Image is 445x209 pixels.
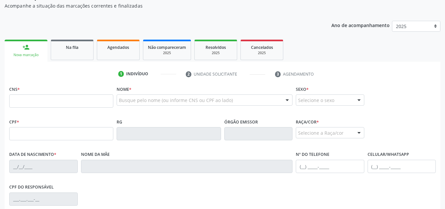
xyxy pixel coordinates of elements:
input: __/__/____ [9,160,78,173]
label: CPF [9,117,19,127]
input: (__) _____-_____ [368,160,436,173]
label: Nome da mãe [81,150,110,160]
div: 1 [118,71,124,77]
label: Raça/cor [296,117,319,127]
label: Nome [117,84,131,94]
p: Acompanhe a situação das marcações correntes e finalizadas [5,2,310,9]
span: Não compareceram [148,45,186,50]
label: CNS [9,84,20,94]
label: Sexo [296,84,309,94]
label: Data de nascimento [9,150,56,160]
span: Selecione o sexo [298,97,334,104]
span: Na fila [66,45,78,50]
label: RG [117,117,122,127]
div: 2025 [148,51,186,55]
input: ___.___.___-__ [9,192,78,206]
input: (__) _____-_____ [296,160,364,173]
div: 2025 [245,51,278,55]
span: Agendados [107,45,129,50]
div: 2025 [199,51,232,55]
label: CPF do responsável [9,182,54,192]
span: Busque pelo nome (ou informe CNS ou CPF ao lado) [119,97,233,104]
label: Celular/WhatsApp [368,150,409,160]
span: Resolvidos [206,45,226,50]
div: person_add [22,44,30,51]
span: Cancelados [251,45,273,50]
div: Nova marcação [9,52,43,57]
div: Indivíduo [126,71,148,77]
label: Órgão emissor [224,117,258,127]
p: Ano de acompanhamento [331,21,390,29]
label: Nº do Telefone [296,150,329,160]
span: Selecione a Raça/cor [298,129,344,136]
